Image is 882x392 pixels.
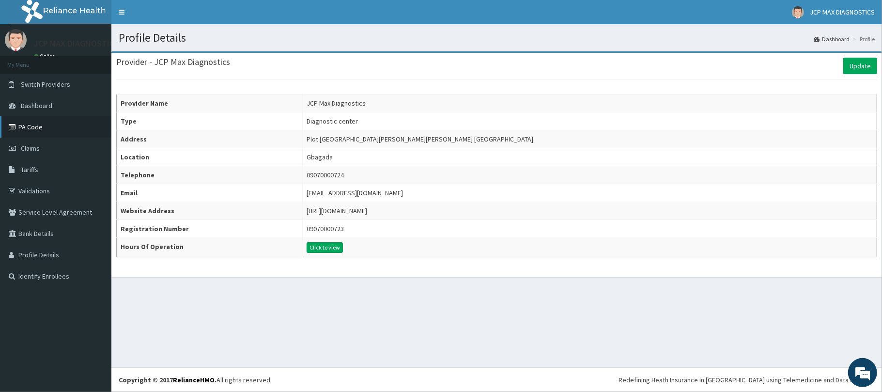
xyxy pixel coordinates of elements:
strong: Copyright © 2017 . [119,376,217,384]
span: Switch Providers [21,80,70,89]
div: 09070000723 [307,224,344,234]
span: Tariffs [21,165,38,174]
th: Telephone [117,166,303,184]
div: [URL][DOMAIN_NAME] [307,206,367,216]
div: Diagnostic center [307,116,358,126]
div: Minimize live chat window [159,5,182,28]
th: Registration Number [117,220,303,238]
span: Dashboard [21,101,52,110]
span: We're online! [56,122,134,220]
div: JCP Max Diagnostics [307,98,366,108]
th: Type [117,112,303,130]
th: Email [117,184,303,202]
a: RelianceHMO [173,376,215,384]
img: User Image [5,29,27,51]
div: 09070000724 [307,170,344,180]
th: Location [117,148,303,166]
li: Profile [851,35,875,43]
button: Click to view [307,242,343,253]
p: JCP MAX DIAGNOSTICS [34,39,119,48]
img: d_794563401_company_1708531726252_794563401 [18,48,39,73]
a: Dashboard [814,35,850,43]
th: Address [117,130,303,148]
h1: Profile Details [119,31,875,44]
th: Provider Name [117,94,303,112]
img: User Image [792,6,804,18]
span: JCP MAX DIAGNOSTICS [810,8,875,16]
th: Hours Of Operation [117,238,303,257]
div: Chat with us now [50,54,163,67]
textarea: Type your message and hit 'Enter' [5,265,185,298]
div: Gbagada [307,152,333,162]
footer: All rights reserved. [111,367,882,392]
div: [EMAIL_ADDRESS][DOMAIN_NAME] [307,188,403,198]
a: Online [34,53,57,60]
a: Update [843,58,877,74]
span: Claims [21,144,40,153]
th: Website Address [117,202,303,220]
div: Plot [GEOGRAPHIC_DATA][PERSON_NAME][PERSON_NAME] [GEOGRAPHIC_DATA]. [307,134,535,144]
div: Redefining Heath Insurance in [GEOGRAPHIC_DATA] using Telemedicine and Data Science! [619,375,875,385]
h3: Provider - JCP Max Diagnostics [116,58,230,66]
